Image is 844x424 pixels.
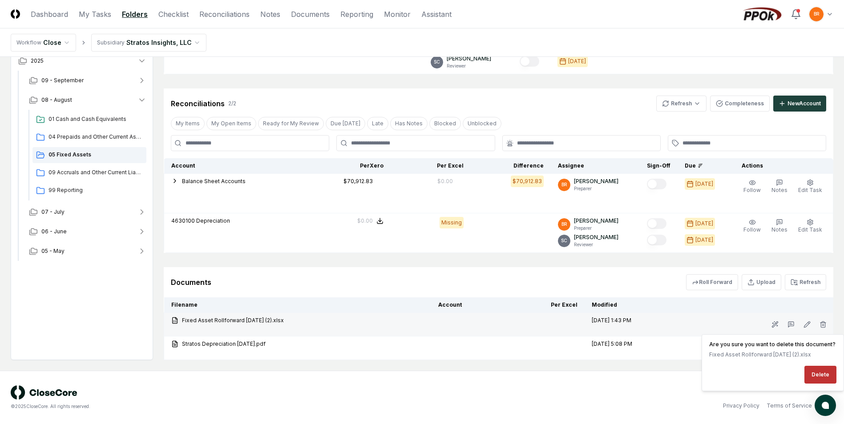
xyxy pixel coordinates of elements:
a: Notes [260,9,280,20]
div: $70,912.83 [343,177,373,185]
a: Documents [291,9,330,20]
a: 01 Cash and Cash Equivalents [32,112,146,128]
button: Notes [770,217,789,236]
button: Edit Task [796,217,824,236]
div: 2025 [11,71,153,263]
a: 05 Fixed Assets [32,147,146,163]
div: [DATE] [695,220,713,228]
p: Fixed Asset Rollforward [DATE] (2).xlsx [709,351,836,359]
div: Actions [735,162,826,170]
button: Has Notes [390,117,428,130]
span: BR [561,181,567,188]
div: 08 - August [22,110,153,202]
button: Blocked [429,117,461,130]
button: Mark complete [647,235,666,245]
h4: Are you sure you want to delete this document? [709,342,836,347]
p: [PERSON_NAME] [447,55,491,63]
div: Reconciliations [171,98,225,109]
span: 08 - August [41,96,72,104]
th: Account [431,297,505,313]
div: $0.00 [437,177,453,185]
nav: breadcrumb [11,34,206,52]
span: Edit Task [798,226,822,233]
td: [DATE] 1:43 PM [585,313,691,336]
span: 01 Cash and Cash Equivalents [48,115,143,123]
div: [DATE] [568,57,586,65]
span: Balance Sheet Accounts [182,178,246,184]
span: 99 Reporting [48,186,143,194]
button: Roll Forward [686,274,738,290]
button: Balance Sheet Accounts [182,177,246,185]
button: NewAccount [773,96,826,112]
button: Refresh [785,274,826,290]
a: Terms of Service [767,402,812,410]
span: 06 - June [41,228,67,236]
p: [PERSON_NAME] [574,233,618,241]
p: Preparer [574,225,618,232]
button: 05 - May [22,241,153,261]
span: SC [561,237,567,244]
a: 09 Accruals and Other Current Liabilities [32,165,146,181]
th: Filename [164,297,432,313]
div: Workflow [16,39,41,47]
div: [DATE] [695,236,713,244]
div: Due [685,162,720,170]
button: My Items [171,117,205,130]
span: Notes [771,187,787,193]
button: $0.00 [357,217,384,225]
a: Fixed Asset Rollforward [DATE] (2).xlsx [171,316,424,324]
th: Assignee [551,158,640,174]
div: Missing [440,217,464,228]
a: 99 Reporting [32,183,146,199]
th: Difference [471,158,551,174]
a: Dashboard [31,9,68,20]
p: [PERSON_NAME] [574,217,618,225]
button: Upload [742,274,781,290]
span: SC [434,59,440,65]
span: Follow [743,187,761,193]
span: Notes [771,226,787,233]
span: Follow [743,226,761,233]
a: Reconciliations [199,9,250,20]
span: BR [561,221,567,228]
th: Per Excel [391,158,471,174]
span: 05 Fixed Assets [48,151,143,159]
button: Due Today [326,117,365,130]
div: 2 / 2 [228,100,236,108]
th: Per Xero [311,158,391,174]
button: Mark complete [647,179,666,189]
button: Delete [804,366,836,384]
span: Depreciation [196,217,230,224]
button: atlas-launcher [815,395,836,416]
button: 06 - June [22,222,153,241]
span: Edit Task [798,187,822,193]
img: logo [11,385,77,400]
a: Monitor [384,9,411,20]
span: 2025 [31,57,44,65]
img: Logo [11,9,20,19]
button: 08 - August [22,90,153,110]
button: 09 - September [22,71,153,90]
button: Follow [742,217,763,236]
button: Mark complete [520,56,539,67]
a: 04 Prepaids and Other Current Assets [32,129,146,145]
p: [PERSON_NAME] [574,177,618,185]
div: © 2025 CloseCore. All rights reserved. [11,403,422,410]
span: 4630100 [171,217,195,224]
button: Follow [742,177,763,196]
span: 09 Accruals and Other Current Liabilities [48,168,143,176]
span: 05 - May [41,247,65,255]
p: Reviewer [574,241,618,248]
a: Assistant [421,9,452,20]
button: Mark complete [647,218,666,229]
button: Completeness [710,96,770,112]
button: 2025 [11,51,153,71]
button: My Open Items [206,117,256,130]
a: Privacy Policy [723,402,759,410]
a: Folders [122,9,148,20]
td: [DATE] 5:08 PM [585,336,691,360]
div: Account [171,162,304,170]
div: $70,912.83 [513,177,542,185]
p: Preparer [574,185,618,192]
button: 07 - July [22,202,153,222]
